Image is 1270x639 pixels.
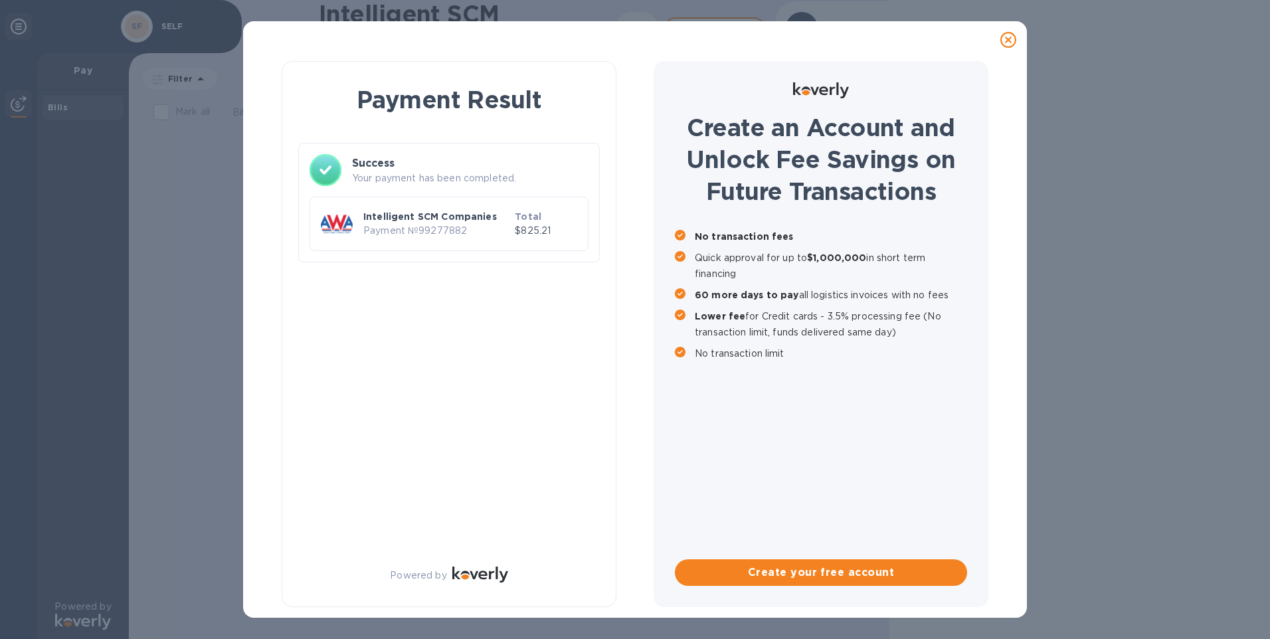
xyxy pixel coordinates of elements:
p: Payment № 99277882 [363,224,509,238]
p: for Credit cards - 3.5% processing fee (No transaction limit, funds delivered same day) [695,308,967,340]
p: No transaction limit [695,345,967,361]
b: No transaction fees [695,231,794,242]
p: Your payment has been completed. [352,171,589,185]
p: $825.21 [515,224,577,238]
button: Create your free account [675,559,967,586]
b: 60 more days to pay [695,290,799,300]
p: all logistics invoices with no fees [695,287,967,303]
p: Quick approval for up to in short term financing [695,250,967,282]
h1: Payment Result [304,83,594,116]
p: Powered by [390,569,446,583]
b: Lower fee [695,311,745,321]
span: Create your free account [685,565,956,581]
b: Total [515,211,541,222]
img: Logo [793,82,849,98]
p: Intelligent SCM Companies [363,210,509,223]
h3: Success [352,155,589,171]
img: Logo [452,567,508,583]
b: $1,000,000 [807,252,866,263]
h1: Create an Account and Unlock Fee Savings on Future Transactions [675,112,967,207]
